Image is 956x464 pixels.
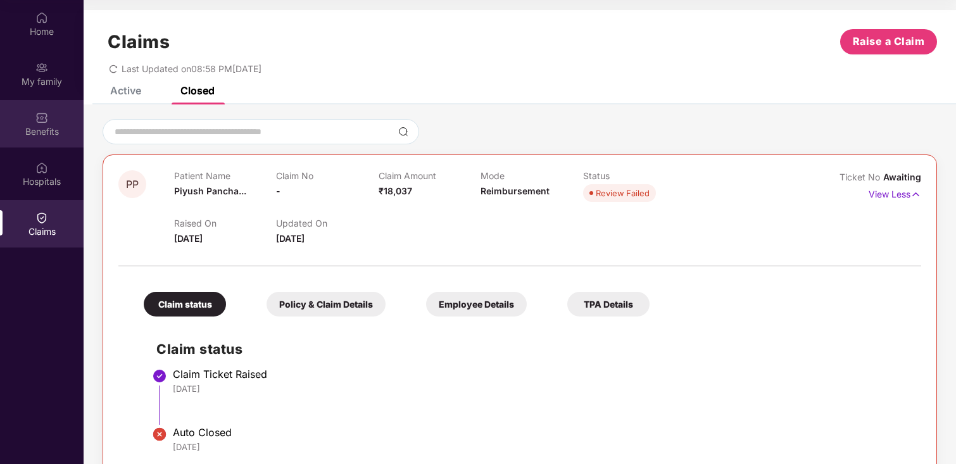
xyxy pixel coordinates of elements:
span: Piyush Pancha... [174,185,246,196]
p: Claim No [276,170,378,181]
span: ₹18,037 [379,185,412,196]
div: Policy & Claim Details [267,292,386,317]
p: Raised On [174,218,276,229]
div: Employee Details [426,292,527,317]
div: Closed [180,84,215,97]
img: svg+xml;base64,PHN2ZyB3aWR0aD0iMjAiIGhlaWdodD0iMjAiIHZpZXdCb3g9IjAgMCAyMCAyMCIgZmlsbD0ibm9uZSIgeG... [35,61,48,74]
p: View Less [869,184,921,201]
div: [DATE] [173,441,909,453]
img: svg+xml;base64,PHN2ZyBpZD0iSG9zcGl0YWxzIiB4bWxucz0iaHR0cDovL3d3dy53My5vcmcvMjAwMC9zdmciIHdpZHRoPS... [35,161,48,174]
span: Ticket No [840,172,883,182]
span: Reimbursement [481,185,550,196]
div: Review Failed [596,187,650,199]
p: Updated On [276,218,378,229]
div: TPA Details [567,292,650,317]
img: svg+xml;base64,PHN2ZyBpZD0iQ2xhaW0iIHhtbG5zPSJodHRwOi8vd3d3LnczLm9yZy8yMDAwL3N2ZyIgd2lkdGg9IjIwIi... [35,211,48,224]
img: svg+xml;base64,PHN2ZyBpZD0iQmVuZWZpdHMiIHhtbG5zPSJodHRwOi8vd3d3LnczLm9yZy8yMDAwL3N2ZyIgd2lkdGg9Ij... [35,111,48,124]
h2: Claim status [156,339,909,360]
div: Auto Closed [173,426,909,439]
h1: Claims [108,31,170,53]
img: svg+xml;base64,PHN2ZyB4bWxucz0iaHR0cDovL3d3dy53My5vcmcvMjAwMC9zdmciIHdpZHRoPSIxNyIgaGVpZ2h0PSIxNy... [910,187,921,201]
img: svg+xml;base64,PHN2ZyBpZD0iU3RlcC1Eb25lLTIweDIwIiB4bWxucz0iaHR0cDovL3d3dy53My5vcmcvMjAwMC9zdmciIH... [152,427,167,442]
button: Raise a Claim [840,29,937,54]
p: Claim Amount [379,170,481,181]
p: Mode [481,170,582,181]
img: svg+xml;base64,PHN2ZyBpZD0iU2VhcmNoLTMyeDMyIiB4bWxucz0iaHR0cDovL3d3dy53My5vcmcvMjAwMC9zdmciIHdpZH... [398,127,408,137]
span: [DATE] [276,233,305,244]
span: Raise a Claim [853,34,925,49]
span: [DATE] [174,233,203,244]
span: redo [109,63,118,74]
img: svg+xml;base64,PHN2ZyBpZD0iSG9tZSIgeG1sbnM9Imh0dHA6Ly93d3cudzMub3JnLzIwMDAvc3ZnIiB3aWR0aD0iMjAiIG... [35,11,48,24]
span: - [276,185,280,196]
div: [DATE] [173,383,909,394]
div: Claim status [144,292,226,317]
span: Last Updated on 08:58 PM[DATE] [122,63,261,74]
span: Awaiting [883,172,921,182]
p: Status [583,170,685,181]
div: Claim Ticket Raised [173,368,909,380]
img: svg+xml;base64,PHN2ZyBpZD0iU3RlcC1Eb25lLTMyeDMyIiB4bWxucz0iaHR0cDovL3d3dy53My5vcmcvMjAwMC9zdmciIH... [152,368,167,384]
span: PP [126,179,139,190]
p: Patient Name [174,170,276,181]
div: Active [110,84,141,97]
